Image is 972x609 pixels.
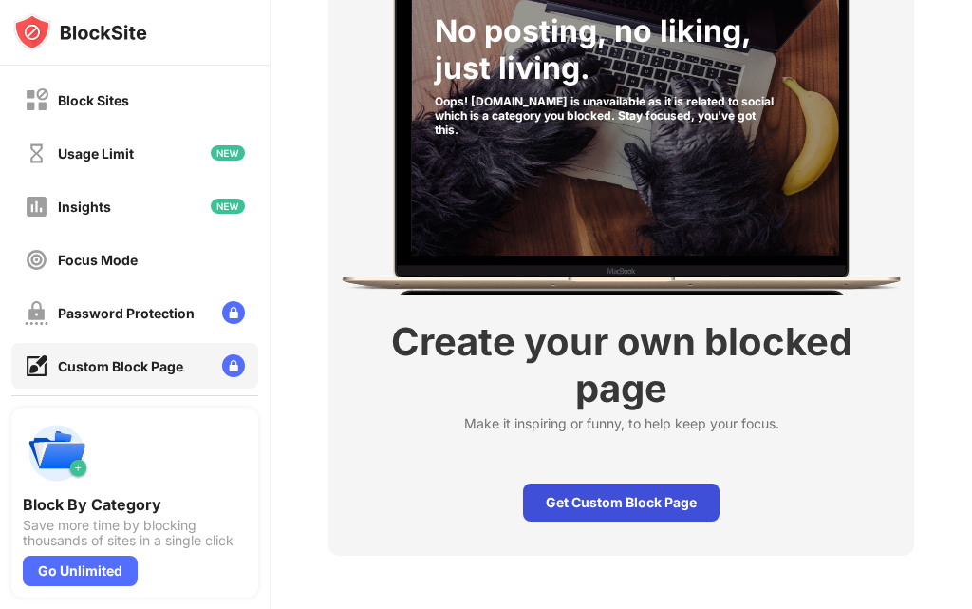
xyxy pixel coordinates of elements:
[23,556,138,586] div: Go Unlimited
[25,354,48,378] img: customize-block-page-on.svg
[523,484,720,522] div: Get Custom Block Page
[58,145,134,162] div: Usage Limit
[23,518,247,548] div: Save more time by blocking thousands of sites in a single click
[25,301,48,325] img: password-protection-off.svg
[23,419,91,487] img: push-categories.svg
[58,305,195,321] div: Password Protection
[435,12,781,86] div: No posting, no liking, just living.
[58,358,183,374] div: Custom Block Page
[25,195,48,219] img: insights-off.svg
[435,94,781,137] div: Oops! [DOMAIN_NAME] is unavailable as it is related to social which is a category you blocked. St...
[211,199,245,214] img: new-icon.svg
[58,199,111,215] div: Insights
[464,415,779,438] div: Make it inspiring or funny, to help keep your focus.
[222,301,245,324] img: lock-menu.svg
[58,92,129,108] div: Block Sites
[351,318,890,411] div: Create your own blocked page
[222,354,245,377] img: lock-menu.svg
[58,252,138,268] div: Focus Mode
[23,495,247,514] div: Block By Category
[25,88,48,112] img: block-off.svg
[25,142,48,165] img: time-usage-off.svg
[211,145,245,161] img: new-icon.svg
[13,13,147,51] img: logo-blocksite.svg
[25,248,48,272] img: focus-off.svg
